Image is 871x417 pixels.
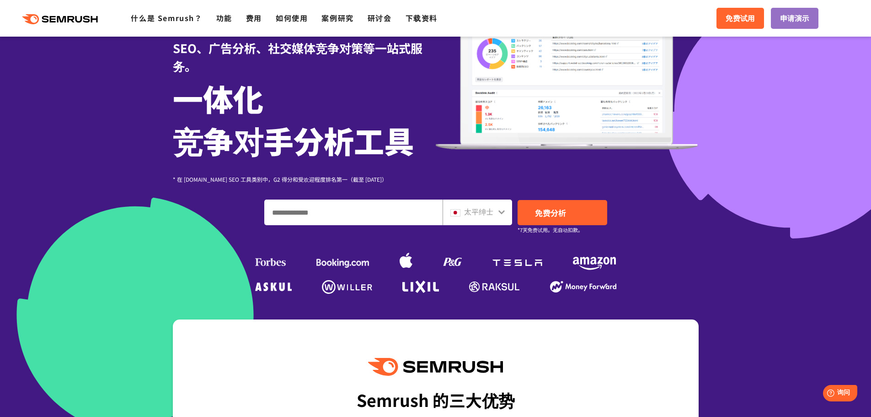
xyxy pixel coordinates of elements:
a: 功能 [216,12,232,23]
font: 免费试用 [726,12,755,23]
font: 申请演示 [780,12,809,23]
font: 太平绅士 [464,206,493,217]
a: 研讨会 [368,12,392,23]
a: 案例研究 [321,12,353,23]
font: 一体化 [173,76,263,120]
iframe: 帮助小部件启动器 [790,381,861,407]
font: Semrush 的三大优势 [357,388,515,412]
a: 如何使用 [276,12,308,23]
a: 免费试用 [716,8,764,29]
a: 费用 [246,12,262,23]
font: 竞争对手分析工具 [173,118,414,162]
font: * 在 [DOMAIN_NAME] SEO 工具类别中，G2 得分和受欢迎程度排名第一（截至 [DATE]） [173,175,387,183]
img: Semrush [368,358,502,376]
a: 下载资料 [406,12,438,23]
a: 免费分析 [518,200,607,225]
a: 申请演示 [771,8,818,29]
font: 免费分析 [535,207,566,218]
input: 输入域名、关键字或 URL [265,200,442,225]
font: *7天免费试用。无自动扣款。 [518,226,583,233]
a: 什么是 Semrush？ [131,12,202,23]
